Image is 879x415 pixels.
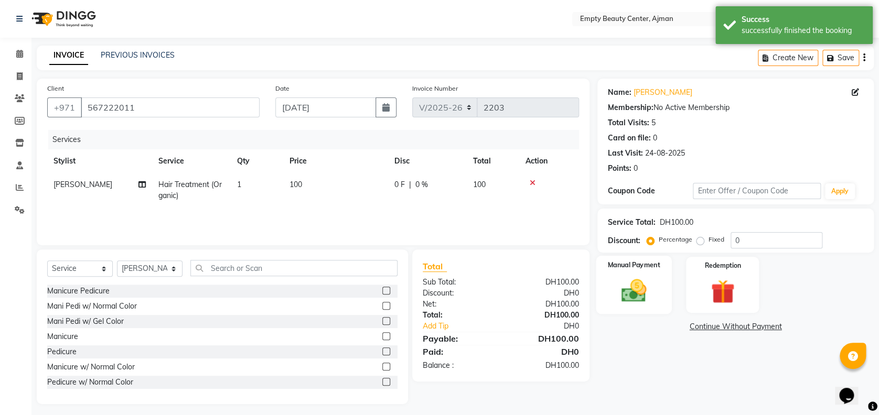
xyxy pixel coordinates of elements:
div: 5 [651,117,656,128]
div: DH100.00 [501,299,587,310]
a: [PERSON_NAME] [634,87,692,98]
div: Net: [415,299,501,310]
a: Add Tip [415,321,516,332]
span: 0 F [394,179,405,190]
input: Enter Offer / Coupon Code [693,183,820,199]
div: DH100.00 [501,332,587,345]
label: Manual Payment [608,260,660,270]
div: Success [742,14,865,25]
div: Manicure Pedicure [47,286,110,297]
div: 0 [634,163,638,174]
div: DH0 [515,321,587,332]
span: Hair Treatment (Organic) [158,180,222,200]
div: Membership: [608,102,653,113]
th: Stylist [47,149,152,173]
img: _cash.svg [614,276,654,305]
th: Action [519,149,579,173]
div: DH100.00 [501,277,587,288]
div: Mani Pedi w/ Gel Color [47,316,124,327]
div: Sub Total: [415,277,501,288]
div: Name: [608,87,631,98]
div: Total: [415,310,501,321]
th: Disc [388,149,467,173]
span: | [409,179,411,190]
div: Services [48,130,587,149]
input: Search by Name/Mobile/Email/Code [81,97,260,117]
div: Discount: [608,235,640,246]
div: Pedicure [47,346,77,357]
span: 1 [237,180,241,189]
button: Create New [758,50,818,66]
label: Fixed [709,235,724,244]
div: 24-08-2025 [645,148,685,159]
img: logo [27,4,99,34]
th: Total [467,149,519,173]
span: 100 [473,180,486,189]
label: Percentage [659,235,692,244]
div: DH0 [501,288,587,299]
div: DH100.00 [501,310,587,321]
span: 0 % [415,179,428,190]
div: Payable: [415,332,501,345]
div: Total Visits: [608,117,649,128]
th: Qty [231,149,283,173]
a: Continue Without Payment [599,321,872,332]
div: DH0 [501,345,587,358]
div: DH100.00 [501,360,587,371]
div: Paid: [415,345,501,358]
iframe: chat widget [835,373,869,405]
div: successfully finished the booking [742,25,865,36]
div: Discount: [415,288,501,299]
label: Date [275,84,290,93]
div: Mani Pedi w/ Normal Color [47,301,137,312]
span: Total [423,261,447,272]
button: +971 [47,97,82,117]
div: Card on file: [608,133,651,144]
div: Last Visit: [608,148,643,159]
div: Pedicure w/ Normal Color [47,377,133,388]
label: Redemption [704,261,741,270]
label: Client [47,84,64,93]
span: [PERSON_NAME] [53,180,112,189]
input: Search or Scan [190,260,398,276]
th: Service [152,149,231,173]
button: Apply [825,183,855,199]
label: Invoice Number [412,84,458,93]
a: INVOICE [49,46,88,65]
div: Balance : [415,360,501,371]
img: _gift.svg [703,277,742,307]
div: Manicure w/ Normal Color [47,362,135,373]
div: Service Total: [608,217,656,228]
div: No Active Membership [608,102,863,113]
div: Coupon Code [608,185,693,196]
div: Points: [608,163,631,174]
a: PREVIOUS INVOICES [101,50,175,60]
button: Save [822,50,859,66]
div: Manicure [47,331,78,342]
th: Price [283,149,388,173]
div: 0 [653,133,657,144]
div: DH100.00 [660,217,693,228]
span: 100 [290,180,302,189]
